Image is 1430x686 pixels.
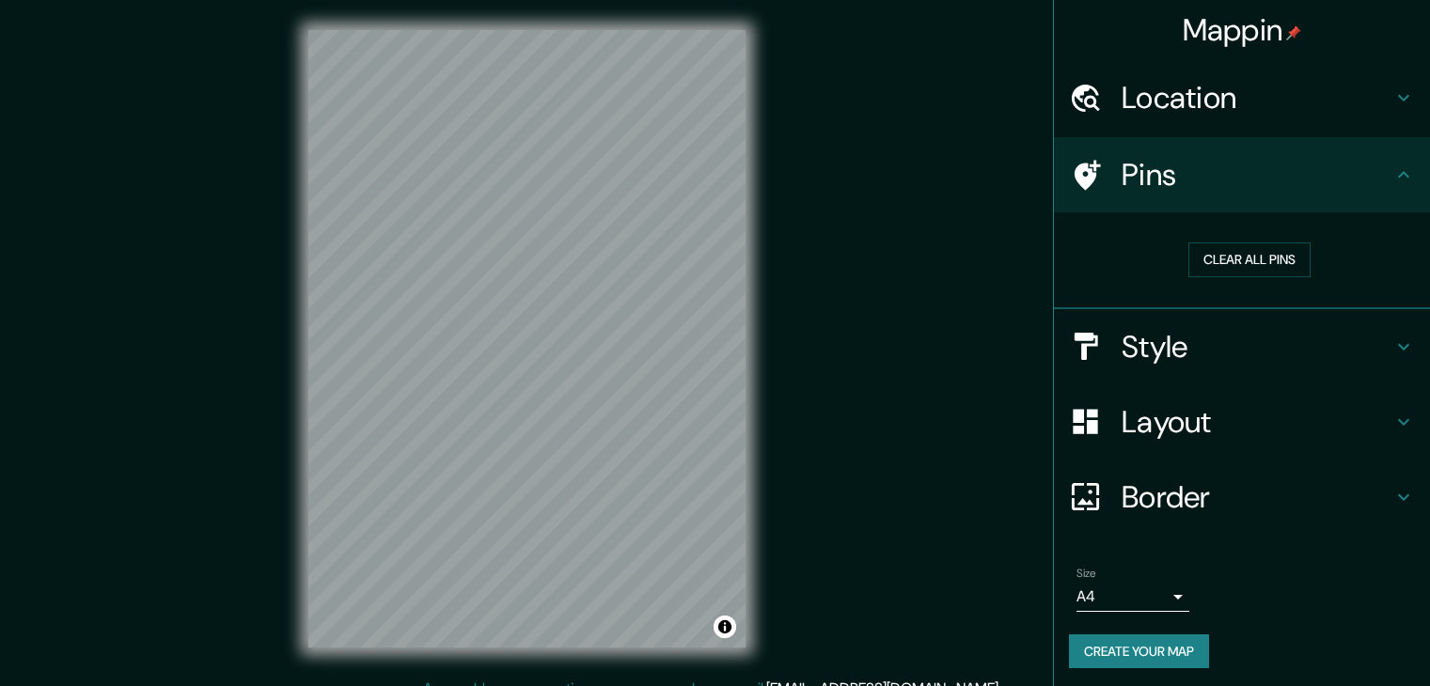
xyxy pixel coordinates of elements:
[1054,384,1430,460] div: Layout
[1054,460,1430,535] div: Border
[1076,582,1189,612] div: A4
[1122,79,1392,117] h4: Location
[1122,478,1392,516] h4: Border
[1054,309,1430,384] div: Style
[714,616,736,638] button: Toggle attribution
[1286,25,1301,40] img: pin-icon.png
[1263,613,1409,665] iframe: Help widget launcher
[1188,242,1311,277] button: Clear all pins
[1054,60,1430,135] div: Location
[1069,634,1209,669] button: Create your map
[1183,11,1302,49] h4: Mappin
[1122,403,1392,441] h4: Layout
[1122,156,1392,194] h4: Pins
[1054,137,1430,212] div: Pins
[1122,328,1392,366] h4: Style
[308,30,746,647] canvas: Map
[1076,565,1096,581] label: Size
